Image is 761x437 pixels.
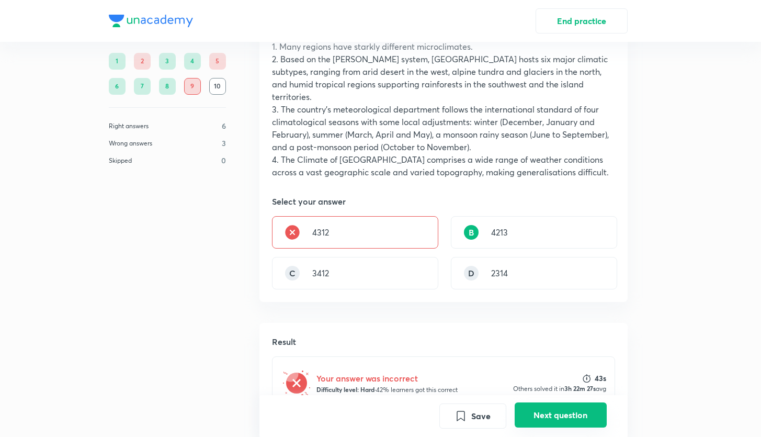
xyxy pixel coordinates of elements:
strong: 43s [595,373,606,383]
h5: Result [272,335,615,348]
div: 7 [134,78,151,95]
h5: Your answer was incorrect [316,372,458,385]
div: C [285,266,300,281]
p: Others solved it in avg [513,384,606,394]
div: B [464,225,479,240]
p: 42% learners got this correct [316,385,458,395]
p: 2314 [491,267,508,279]
p: 2. Based on the [PERSON_NAME] system, [GEOGRAPHIC_DATA] hosts six major climatic subtypes, rangin... [272,53,615,103]
h5: Select your answer [272,195,346,208]
button: Save [439,404,506,429]
p: 4312 [312,226,329,239]
div: D [464,266,479,281]
strong: Difficulty level: Hard · [316,385,376,394]
strong: 3h 22m 27s [564,384,596,393]
img: wrong [281,367,312,399]
button: End practice [536,8,628,33]
div: 10 [209,78,226,95]
div: 1 [109,53,126,70]
div: 2 [134,53,151,70]
div: 5 [209,53,226,70]
img: wrong [285,225,300,240]
p: 4213 [491,226,508,239]
p: 6 [222,120,226,131]
p: 4. The Climate of [GEOGRAPHIC_DATA] comprises a wide range of weather conditions across a vast ge... [272,153,615,178]
img: Company Logo [109,15,193,27]
p: 3412 [312,267,329,279]
div: 4 [184,53,201,70]
div: 9 [184,78,201,95]
div: 6 [109,78,126,95]
div: 8 [159,78,176,95]
img: stopwatch icon [583,374,590,383]
p: 0 [221,155,226,166]
p: 1. Many regions have starkly different microclimates. [272,40,615,53]
p: Skipped [109,156,132,165]
p: 3. The country's meteorological department follows the international standard of four climatologi... [272,103,615,153]
p: Wrong answers [109,139,152,148]
p: 3 [222,138,226,149]
div: 3 [159,53,176,70]
p: Right answers [109,121,149,131]
button: Next question [515,402,607,428]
